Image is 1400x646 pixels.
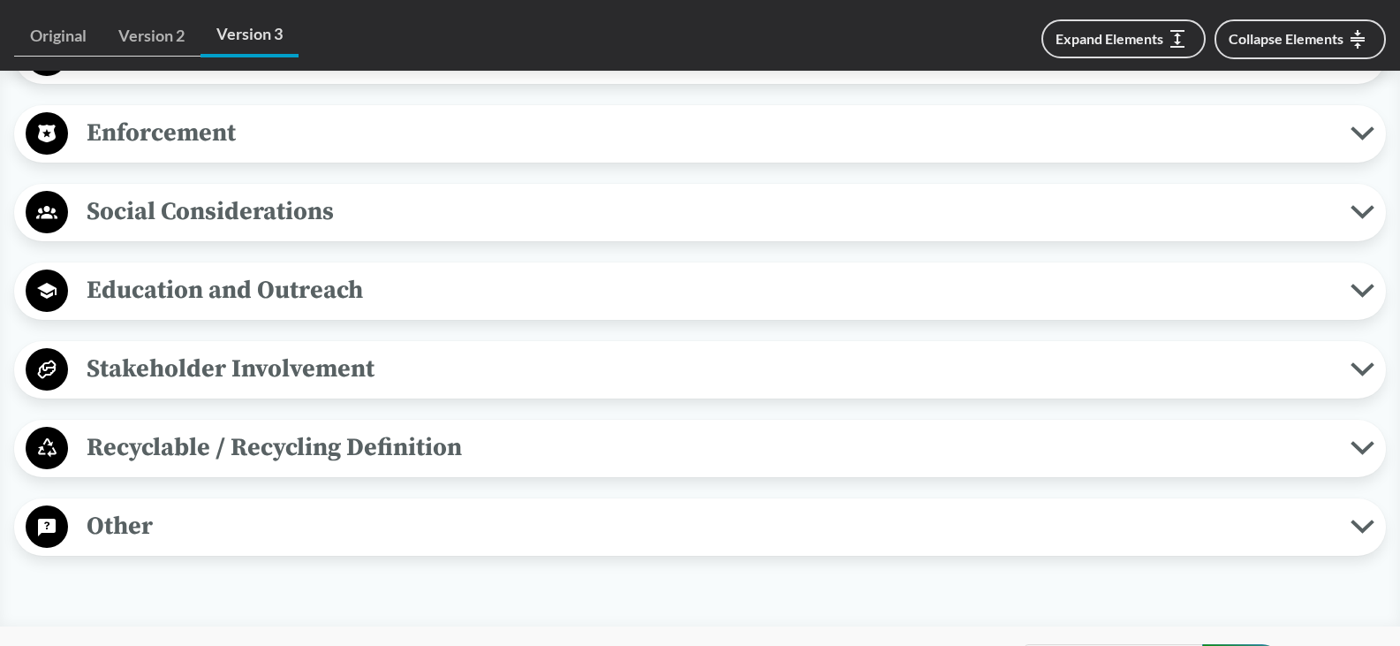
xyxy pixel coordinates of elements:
[20,426,1380,471] button: Recyclable / Recycling Definition
[68,113,1351,153] span: Enforcement
[1215,19,1386,59] button: Collapse Elements
[20,111,1380,156] button: Enforcement
[20,347,1380,392] button: Stakeholder Involvement
[68,192,1351,232] span: Social Considerations
[1041,19,1206,58] button: Expand Elements
[102,16,201,57] a: Version 2
[20,190,1380,235] button: Social Considerations
[201,14,299,57] a: Version 3
[68,428,1351,467] span: Recyclable / Recycling Definition
[14,16,102,57] a: Original
[68,349,1351,389] span: Stakeholder Involvement
[68,506,1351,546] span: Other
[68,270,1351,310] span: Education and Outreach
[20,505,1380,550] button: Other
[20,269,1380,314] button: Education and Outreach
